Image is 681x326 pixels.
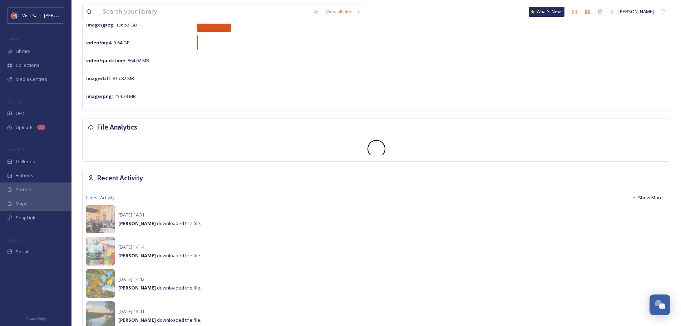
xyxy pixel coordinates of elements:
span: 864.02 MB [86,57,149,64]
span: Socials [16,248,31,255]
button: Open Chat [650,295,670,315]
span: Privacy Policy [25,316,46,321]
button: Show More [628,191,666,205]
span: Collections [16,62,39,69]
span: downloaded the file. [118,220,201,227]
span: Embeds [16,172,33,179]
a: Privacy Policy [25,314,46,322]
strong: [PERSON_NAME] [118,252,156,259]
span: [PERSON_NAME] [618,8,654,15]
span: Maps [16,200,28,207]
img: Visit%20Saint%20Paul%20Updated%20Profile%20Image.jpg [11,12,19,19]
span: downloaded the file. [118,284,201,291]
strong: image/png : [86,93,113,99]
strong: [PERSON_NAME] [118,220,156,227]
span: SOCIALS [7,237,21,243]
span: Latest Activity [86,194,114,201]
img: 1d9368f0-73fc-4960-98bd-8d01f44d14ba.jpg [86,205,115,233]
span: downloaded the file. [118,252,201,259]
img: 458b7d20-2a5b-4fff-9a42-1125b42ed4f5.jpg [86,269,115,298]
span: COLLECT [7,99,23,104]
span: UGC [16,110,25,117]
span: [DATE] 14:41 [118,308,144,315]
span: Stories [16,186,31,193]
strong: [PERSON_NAME] [118,284,156,291]
strong: [PERSON_NAME] [118,317,156,323]
span: [DATE] 14:31 [118,211,144,218]
strong: image/tiff : [86,75,112,82]
img: 0352e068-ad85-47d1-9e47-a3d27df095f4.jpg [86,237,115,266]
span: Uploads [16,124,34,131]
div: 23 [37,125,45,130]
span: Visit Saint [PERSON_NAME] [22,12,79,19]
strong: video/quicktime : [86,57,127,64]
span: 3.64 GB [86,39,130,46]
h3: File Analytics [97,122,137,132]
span: [DATE] 14:42 [118,276,144,282]
span: downloaded the file. [118,317,201,323]
span: Media Centres [16,76,47,83]
a: What's New [529,7,564,17]
input: Search your library [99,4,310,20]
h3: Recent Activity [97,173,143,183]
span: 815.82 MB [86,75,134,82]
a: View all files [322,5,364,19]
span: Library [16,48,30,55]
span: [DATE] 14:14 [118,244,144,250]
span: Galleries [16,158,35,165]
span: 259.79 MB [86,93,136,99]
span: SnapLink [16,214,35,221]
span: WIDGETS [7,147,24,152]
strong: image/jpeg : [86,21,115,28]
span: 136.53 GB [86,21,137,28]
strong: video/mp4 : [86,39,113,46]
a: [PERSON_NAME] [607,5,657,19]
span: MEDIA [7,37,20,42]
